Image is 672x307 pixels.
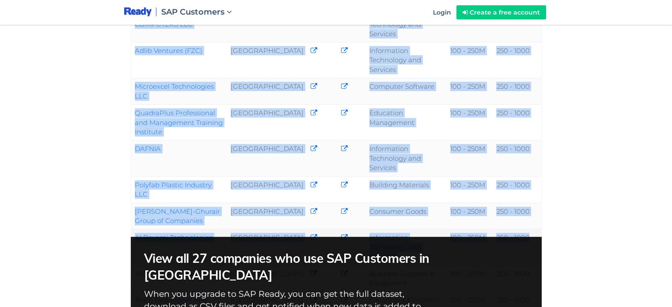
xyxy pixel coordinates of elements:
td: [GEOGRAPHIC_DATA] [227,42,307,78]
span: SAP Customers [161,7,224,17]
td: [GEOGRAPHIC_DATA] [227,140,307,176]
a: QuadraPlus Professional and Management Training Institute [135,109,223,136]
a: DAFNIA [135,144,161,153]
td: 250 - 1000 [493,140,541,176]
td: [GEOGRAPHIC_DATA] [227,203,307,229]
td: 100 - 250M [447,203,493,229]
td: Information Technology and Services [366,42,447,78]
td: 100 - 250M [447,105,493,140]
td: 250 - 1000 [493,203,541,229]
h2: View all 27 companies who use SAP Customers in [GEOGRAPHIC_DATA] [144,250,459,284]
td: Building Materials [366,176,447,203]
td: 250 - 1000 [493,229,541,265]
td: Computer Software [366,78,447,105]
td: [GEOGRAPHIC_DATA] [227,176,307,203]
td: 100 - 250M [447,229,493,265]
a: Adlib Ventures (FZC) [135,46,202,55]
a: [PERSON_NAME]-Ghurair Group of Companies [135,207,220,225]
td: 100 - 250M [447,176,493,203]
td: 100 - 250M [447,140,493,176]
td: [GEOGRAPHIC_DATA] [227,78,307,105]
a: Login [428,1,456,23]
a: Al Reyami Technologies [135,233,213,242]
td: 250 - 1000 [493,105,541,140]
td: Information Technology and Services [366,140,447,176]
td: 250 - 1000 [493,78,541,105]
td: [GEOGRAPHIC_DATA] [227,105,307,140]
td: Information Technology and Services [366,229,447,265]
td: 250 - 1000 [493,176,541,203]
td: 100 - 250M [447,78,493,105]
td: Consumer Goods [366,203,447,229]
td: 250 - 1000 [493,42,541,78]
td: Education Management [366,105,447,140]
a: Create a free account [456,5,546,19]
img: logo [124,7,152,18]
a: Microexcel Technologies LLC [135,82,214,100]
span: Login [433,8,451,16]
td: [GEOGRAPHIC_DATA] [227,229,307,265]
a: Polyfab Plastic Industry LLC [135,181,212,198]
td: 100 - 250M [447,42,493,78]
